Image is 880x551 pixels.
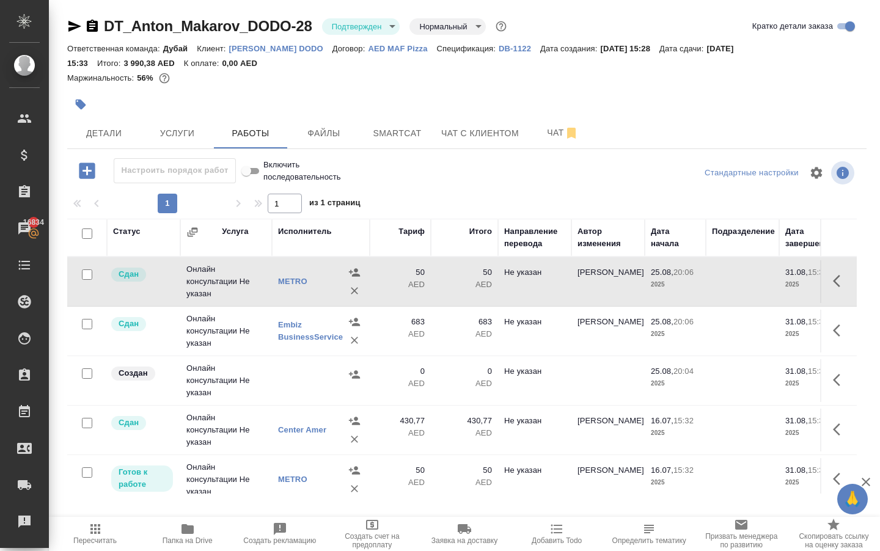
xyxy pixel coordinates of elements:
[85,19,100,34] button: Скопировать ссылку
[67,91,94,118] button: Добавить тэг
[110,266,174,283] div: Менеджер проверил работу исполнителя, передает ее на следующий этап
[180,406,272,454] td: Онлайн консультации Не указан
[437,415,492,427] p: 430,77
[826,464,855,494] button: Здесь прячутся важные кнопки
[437,378,492,390] p: AED
[328,21,386,32] button: Подтвержден
[278,320,343,341] a: Embiz BusinessService
[808,465,828,475] p: 15:33
[368,44,436,53] p: AED MAF Pizza
[785,378,834,390] p: 2025
[345,412,364,430] button: Назначить
[119,268,139,280] p: Сдан
[437,44,499,53] p: Спецификация:
[119,466,166,491] p: Готов к работе
[785,328,834,340] p: 2025
[222,225,248,238] div: Услуга
[398,225,425,238] div: Тариф
[437,464,492,476] p: 50
[278,475,307,484] a: METRO
[229,44,332,53] p: [PERSON_NAME] DODO
[785,225,834,250] div: Дата завершения
[651,268,673,277] p: 25.08,
[651,476,700,489] p: 2025
[3,213,46,244] a: 16834
[345,365,364,384] button: Назначить
[197,44,229,53] p: Клиент:
[376,365,425,378] p: 0
[345,331,364,349] button: Удалить
[785,476,834,489] p: 2025
[577,225,639,250] div: Автор изменения
[651,465,673,475] p: 16.07,
[826,415,855,444] button: Здесь прячутся важные кнопки
[376,279,425,291] p: AED
[571,458,645,501] td: [PERSON_NAME]
[437,365,492,378] p: 0
[295,126,353,141] span: Файлы
[418,517,510,551] button: Заявка на доставку
[110,415,174,431] div: Менеджер проверил работу исполнителя, передает ее на следующий этап
[785,317,808,326] p: 31.08,
[532,536,582,545] span: Добавить Todo
[345,480,364,498] button: Удалить
[113,225,141,238] div: Статус
[785,279,834,291] p: 2025
[695,517,788,551] button: Призвать менеджера по развитию
[345,263,364,282] button: Назначить
[345,430,364,448] button: Удалить
[409,18,485,35] div: Подтвержден
[437,476,492,489] p: AED
[75,126,133,141] span: Детали
[222,59,266,68] p: 0,00 AED
[493,18,509,34] button: Доп статусы указывают на важность/срочность заказа
[437,266,492,279] p: 50
[571,260,645,303] td: [PERSON_NAME]
[416,21,471,32] button: Нормальный
[826,365,855,395] button: Здесь прячутся важные кнопки
[368,43,436,53] a: AED MAF Pizza
[702,164,802,183] div: split button
[368,126,427,141] span: Smartcat
[309,195,361,213] span: из 1 страниц
[651,279,700,291] p: 2025
[673,317,694,326] p: 20:06
[376,464,425,476] p: 50
[437,279,492,291] p: AED
[180,257,272,306] td: Онлайн консультации Не указан
[673,465,694,475] p: 15:32
[376,476,425,489] p: AED
[499,44,540,53] p: DB-1122
[785,427,834,439] p: 2025
[785,367,808,376] p: 31.08,
[673,416,694,425] p: 15:32
[278,425,326,434] a: Center Amer
[437,316,492,328] p: 683
[180,356,272,405] td: Онлайн консультации Не указан
[333,532,411,549] span: Создать счет на предоплату
[376,266,425,279] p: 50
[703,532,780,549] span: Призвать менеджера по развитию
[73,536,117,545] span: Пересчитать
[243,536,316,545] span: Создать рекламацию
[651,416,673,425] p: 16.07,
[441,126,519,141] span: Чат с клиентом
[326,517,418,551] button: Создать счет на предоплату
[808,268,828,277] p: 15:33
[498,310,571,352] td: Не указан
[110,365,174,382] div: Заказ еще не согласован с клиентом, искать исполнителей рано
[511,517,603,551] button: Добавить Todo
[148,126,207,141] span: Услуги
[345,313,364,331] button: Назначить
[651,367,673,376] p: 25.08,
[785,268,808,277] p: 31.08,
[831,161,857,184] span: Посмотреть информацию
[437,328,492,340] p: AED
[651,225,700,250] div: Дата начала
[808,367,828,376] p: 15:33
[229,43,332,53] a: [PERSON_NAME] DODO
[97,59,123,68] p: Итого:
[110,316,174,332] div: Менеджер проверил работу исполнителя, передает ее на следующий этап
[837,484,868,514] button: 🙏
[842,486,863,512] span: 🙏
